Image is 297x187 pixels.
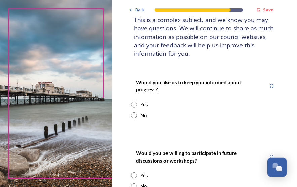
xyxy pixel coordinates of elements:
[140,112,147,119] div: No
[140,101,148,108] div: Yes
[267,158,287,177] button: Open Chat
[263,7,273,13] strong: Save
[135,7,145,13] span: Back
[136,79,243,92] strong: Would you like us to keep you informed about progress?
[140,172,148,179] div: Yes
[136,150,238,163] strong: Would you be willing to participate in future discussions or workshops?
